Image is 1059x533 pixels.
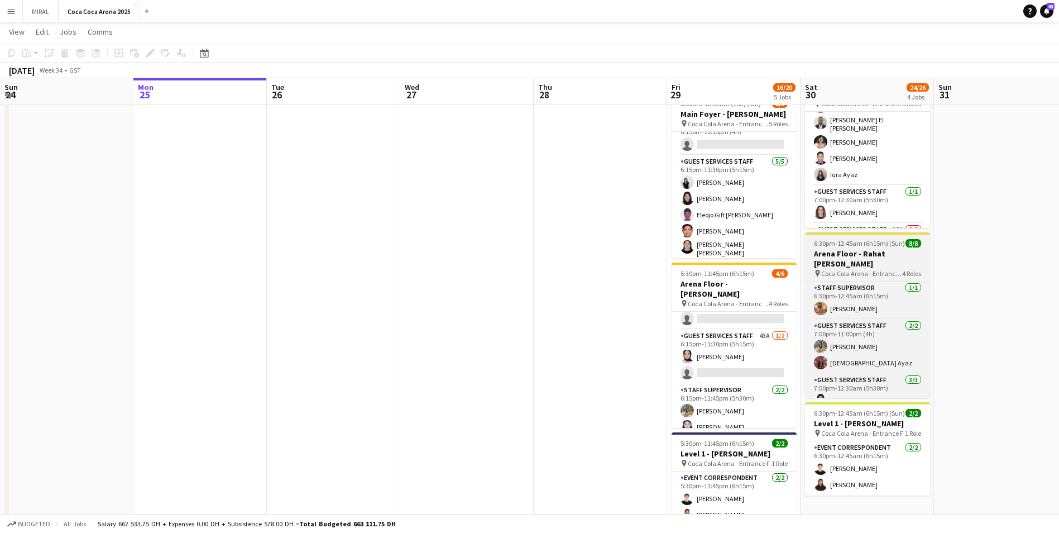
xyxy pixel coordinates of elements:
span: 25 [136,88,154,101]
span: Sun [938,82,952,92]
span: Coca Cola Arena - Entrance F [821,269,902,278]
span: 31 [937,88,952,101]
button: Budgeted [6,518,52,530]
span: 4 Roles [902,269,921,278]
app-card-role: Staff Supervisor1/16:30pm-12:45am (6h15m)[PERSON_NAME] [805,282,930,320]
span: 24/26 [907,83,929,92]
span: 6:30pm-12:45am (6h15m) (Sun) [814,409,905,417]
span: All jobs [61,520,88,528]
div: 5 Jobs [774,93,795,101]
span: Fri [672,82,681,92]
span: 27 [403,88,419,101]
button: Coca Coca Arena 2025 [59,1,140,22]
div: GST [69,66,81,74]
span: Tue [271,82,284,92]
app-card-role: Guest Services Staff37A0/2 [805,223,930,278]
h3: Level 1 - [PERSON_NAME] [805,418,930,429]
h3: Level 1 - [PERSON_NAME] [672,449,797,459]
app-job-card: 6:30pm-12:45am (6h15m) (Sun)8/8Arena Floor - Rahat [PERSON_NAME] Coca Cola Arena - Entrance F4 Ro... [805,232,930,398]
app-card-role: Guest Services Staff5/56:15pm-11:30pm (5h15m)[PERSON_NAME][PERSON_NAME]Eleojo Gift [PERSON_NAME][... [672,155,797,261]
span: 2/2 [772,439,788,448]
span: 26 [270,88,284,101]
span: 29 [670,88,681,101]
span: Coca Cola Arena - Entrance F [821,429,903,437]
div: 4 Jobs [907,93,928,101]
span: 2/2 [905,409,921,417]
app-card-role: Guest Services Staff5/57:00pm-11:00pm (4h)[PERSON_NAME][PERSON_NAME] El [PERSON_NAME][PERSON_NAME... [805,79,930,185]
span: 6:30pm-12:45am (6h15m) (Sun) [814,239,905,248]
h3: Main Foyer - [PERSON_NAME] [672,109,797,119]
span: 43 [1047,3,1055,10]
a: 43 [1040,4,1053,18]
app-card-role: Guest Services Staff35A0/16:15pm-10:15pm (4h) [672,117,797,155]
app-card-role: Guest Services Staff43A1/26:15pm-11:30pm (5h15m)[PERSON_NAME] [672,330,797,384]
a: Edit [31,25,53,39]
span: 5:30pm-11:45pm (6h15m) [681,439,754,448]
span: 4 Roles [769,299,788,308]
a: View [4,25,29,39]
span: Mon [138,82,154,92]
button: MIRAL [23,1,59,22]
app-job-card: 8:00am-12:00am (16h) (Sat)8/9Main Foyer - [PERSON_NAME] Coca Cola Arena - Entrance F5 Roles5:30pm... [672,93,797,258]
span: 1 Role [905,429,921,437]
div: [DATE] [9,65,35,76]
span: 1 Role [772,459,788,468]
div: Salary 662 533.75 DH + Expenses 0.00 DH + Subsistence 578.00 DH = [98,520,396,528]
span: Coca Cola Arena - Entrance F [688,299,769,308]
h3: Arena Floor - Rahat [PERSON_NAME] [805,249,930,269]
span: Week 34 [37,66,65,74]
span: Coca Cola Arena - Entrance F [688,120,769,128]
app-job-card: 5:30pm-11:45pm (6h15m)4/6Arena Floor - [PERSON_NAME] Coca Cola Arena - Entrance F4 RolesStaff Sup... [672,263,797,428]
span: 5:30pm-11:45pm (6h15m) [681,269,754,278]
span: 16/20 [773,83,796,92]
app-card-role: Guest Services Staff1/17:00pm-12:30am (5h30m)[PERSON_NAME] [805,185,930,223]
span: Budgeted [18,520,50,528]
span: 8/8 [905,239,921,248]
a: Jobs [55,25,81,39]
span: Sat [805,82,817,92]
span: Jobs [60,27,76,37]
span: Sun [4,82,18,92]
app-card-role: Guest Services Staff2/27:00pm-11:00pm (4h)[PERSON_NAME][DEMOGRAPHIC_DATA] Ayaz [805,320,930,374]
app-card-role: Event Correspondent2/25:30pm-11:45pm (6h15m)[PERSON_NAME][PERSON_NAME] [672,472,797,526]
span: Edit [36,27,49,37]
span: Total Budgeted 663 111.75 DH [299,520,396,528]
span: Wed [405,82,419,92]
span: View [9,27,25,37]
app-job-card: 5:30pm-11:45pm (6h15m)2/2Level 1 - [PERSON_NAME] Coca Cola Arena - Entrance F1 RoleEvent Correspo... [672,432,797,526]
app-job-card: 4:00pm-2:30am (10h30m) (Sun)8/10[GEOGRAPHIC_DATA] - Rahat [PERSON_NAME] Coca Cola Arena - Entranc... [805,63,930,228]
app-card-role: Staff Supervisor2/26:15pm-11:45pm (5h30m)[PERSON_NAME][PERSON_NAME] [672,384,797,438]
a: Comms [83,25,117,39]
app-job-card: 6:30pm-12:45am (6h15m) (Sun)2/2Level 1 - [PERSON_NAME] Coca Cola Arena - Entrance F1 RoleEvent Co... [805,402,930,496]
span: 28 [536,88,552,101]
app-card-role: Event Correspondent2/26:30pm-12:45am (6h15m)[PERSON_NAME][PERSON_NAME] [805,441,930,496]
span: Coca Cola Arena - Entrance F [688,459,770,468]
span: 4/6 [772,269,788,278]
span: 24 [3,88,18,101]
h3: Arena Floor - [PERSON_NAME] [672,279,797,299]
span: 30 [803,88,817,101]
app-card-role: Guest Services Staff3/37:00pm-12:30am (5h30m)[PERSON_NAME] [805,374,930,444]
span: Thu [538,82,552,92]
span: 5 Roles [769,120,788,128]
span: Comms [88,27,113,37]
